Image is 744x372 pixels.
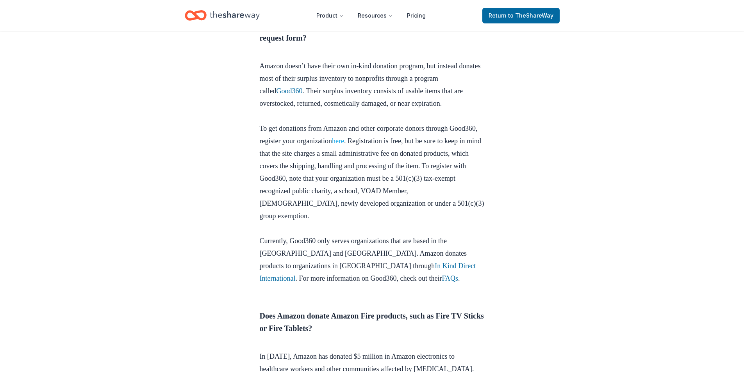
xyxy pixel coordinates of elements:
h3: Does Amazon donate Amazon Fire products, such as Fire TV Sticks or Fire Tablets? [260,310,485,347]
span: to TheShareWay [508,12,553,19]
p: Currently, Good360 only serves organizations that are based in the [GEOGRAPHIC_DATA] and [GEOGRAP... [260,235,485,285]
button: Product [310,8,350,23]
button: Resources [351,8,399,23]
a: FAQs [442,274,458,282]
a: Good360 [276,87,302,95]
h3: I have a fundraiser coming up and would like to get product donations from Amazon. Where can I fi... [260,7,485,57]
p: To get donations from Amazon and other corporate donors through Good360, register your organizati... [260,122,485,235]
a: Home [185,6,260,25]
p: Amazon doesn’t have their own in-kind donation program, but instead donates most of their surplus... [260,60,485,122]
span: Return [489,11,553,20]
a: Returnto TheShareWay [482,8,560,23]
a: here [332,137,344,145]
a: Pricing [401,8,432,23]
nav: Main [310,6,432,25]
